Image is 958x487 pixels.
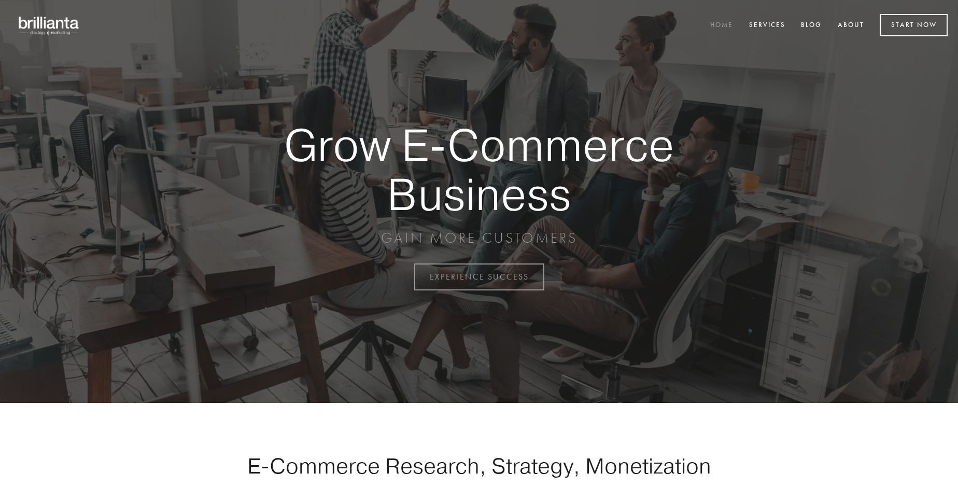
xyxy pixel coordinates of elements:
p: GAIN MORE CUSTOMERS [248,229,710,247]
a: Blog [794,17,828,34]
img: brillianta - research, strategy, marketing [10,10,88,40]
strong: Grow E-Commerce Business [248,120,710,218]
a: Start Now [880,14,948,36]
a: EXPERIENCE SUCCESS [414,263,544,290]
a: Home [703,17,740,34]
a: Services [742,17,792,34]
h1: E-Commerce Research, Strategy, Monetization [215,453,743,479]
a: About [831,17,871,34]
